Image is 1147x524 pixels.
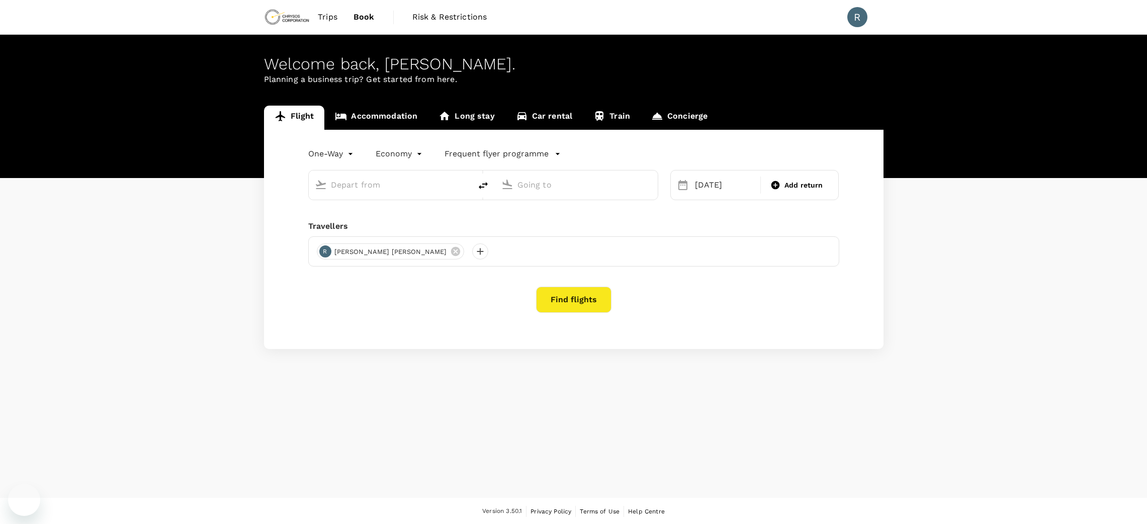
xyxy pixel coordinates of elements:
input: Depart from [331,177,450,193]
button: Open [651,184,653,186]
p: Frequent flyer programme [445,148,549,160]
a: Concierge [641,106,718,130]
a: Privacy Policy [531,506,571,517]
a: Car rental [505,106,583,130]
div: R [847,7,867,27]
img: Chrysos Corporation [264,6,310,28]
div: R[PERSON_NAME] [PERSON_NAME] [317,243,464,259]
a: Terms of Use [580,506,620,517]
button: delete [471,173,495,198]
span: Trips [318,11,337,23]
span: Version 3.50.1 [482,506,522,516]
input: Going to [517,177,637,193]
div: [DATE] [691,175,758,195]
button: Find flights [536,287,611,313]
div: Travellers [308,220,839,232]
span: [PERSON_NAME] [PERSON_NAME] [328,247,453,257]
a: Flight [264,106,325,130]
div: R [319,245,331,257]
div: One-Way [308,146,356,162]
p: Planning a business trip? Get started from here. [264,73,884,85]
span: Help Centre [628,508,665,515]
span: Add return [784,180,823,191]
span: Privacy Policy [531,508,571,515]
span: Terms of Use [580,508,620,515]
span: Book [354,11,375,23]
a: Long stay [428,106,505,130]
div: Economy [376,146,424,162]
button: Open [464,184,466,186]
button: Frequent flyer programme [445,148,561,160]
div: Welcome back , [PERSON_NAME] . [264,55,884,73]
a: Accommodation [324,106,428,130]
iframe: Button to launch messaging window [8,484,40,516]
a: Help Centre [628,506,665,517]
span: Risk & Restrictions [412,11,487,23]
a: Train [583,106,641,130]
